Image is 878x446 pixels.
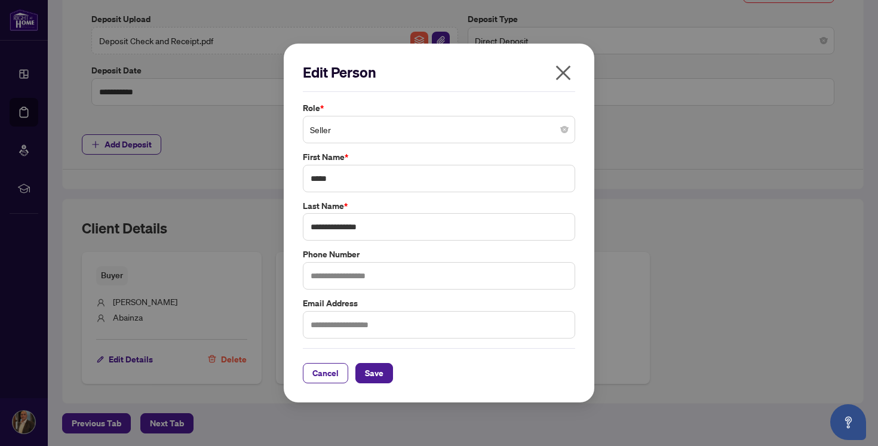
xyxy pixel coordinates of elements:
[561,126,568,133] span: close-circle
[310,118,568,141] span: Seller
[303,363,348,383] button: Cancel
[303,101,575,115] label: Role
[312,364,339,383] span: Cancel
[830,404,866,440] button: Open asap
[365,364,383,383] span: Save
[303,150,575,164] label: First Name
[355,363,393,383] button: Save
[303,199,575,213] label: Last Name
[303,297,575,310] label: Email Address
[303,248,575,261] label: Phone Number
[303,63,575,82] h2: Edit Person
[554,63,573,82] span: close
